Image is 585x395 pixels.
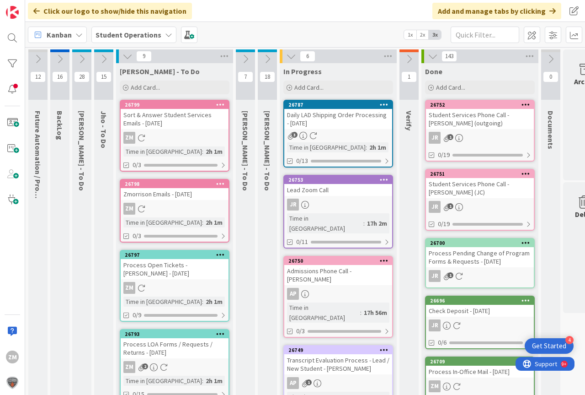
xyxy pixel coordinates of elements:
span: : [202,376,203,386]
span: 0/3 [133,231,141,241]
a: 26799Sort & Answer Student Services Emails - [DATE]ZMTime in [GEOGRAPHIC_DATA]:2h 1m0/3 [120,100,229,172]
div: JR [429,319,441,331]
div: JR [284,199,392,211]
span: Add Card... [131,83,160,92]
div: ZM [6,351,19,363]
span: : [202,297,203,307]
div: 26700 [426,239,534,247]
span: 0/6 [438,338,447,347]
div: Sort & Answer Student Services Emails - [DATE] [121,109,229,129]
div: Time in [GEOGRAPHIC_DATA] [123,217,202,227]
a: 26753Lead Zoom CallJRTime in [GEOGRAPHIC_DATA]:17h 2m0/11 [283,175,393,249]
span: Emilie - To Do [77,111,86,191]
div: ZM [123,361,135,373]
span: In Progress [283,67,322,76]
div: 26787 [284,101,392,109]
a: 26751Student Services Phone Call - [PERSON_NAME] (JC)JR0/19 [425,169,535,231]
div: JR [426,132,534,144]
div: Student Services Phone Call - [PERSON_NAME] (outgoing) [426,109,534,129]
span: 6 [300,51,315,62]
span: 12 [30,71,46,82]
div: 26799 [125,102,229,108]
div: Check Deposit - [DATE] [426,305,534,317]
div: 26700 [430,240,534,246]
span: : [202,217,203,227]
span: Amanda - To Do [263,111,272,191]
span: 0/3 [133,160,141,170]
div: Add and manage tabs by clicking [432,3,561,19]
span: 18 [260,71,275,82]
span: 15 [96,71,112,82]
div: Process In-Office Mail - [DATE] [426,366,534,378]
div: 26709 [426,357,534,366]
div: ZM [121,361,229,373]
div: 9+ [46,4,51,11]
div: ZM [429,380,441,392]
span: Zaida - To Do [120,67,200,76]
div: 26753 [288,177,392,183]
span: 0 [543,71,558,82]
div: JR [287,199,299,211]
div: 17h 2m [365,218,389,228]
div: 26750 [284,257,392,265]
span: : [202,146,203,157]
span: Verify [404,111,414,130]
div: 26753Lead Zoom Call [284,176,392,196]
span: 0/3 [296,326,305,336]
div: 26787 [288,102,392,108]
div: Time in [GEOGRAPHIC_DATA] [287,303,360,323]
span: 2 [142,363,148,369]
div: JR [429,270,441,282]
span: 2x [416,30,429,39]
img: avatar [6,376,19,389]
div: 26752Student Services Phone Call - [PERSON_NAME] (outgoing) [426,101,534,129]
div: 26793 [121,330,229,338]
span: 7 [238,71,253,82]
div: ZM [123,203,135,215]
b: Student Operations [96,30,161,39]
input: Quick Filter... [451,27,519,43]
span: Support [19,1,42,12]
div: 26797Process Open Tickets - [PERSON_NAME] - [DATE] [121,251,229,279]
span: 3x [429,30,441,39]
div: Time in [GEOGRAPHIC_DATA] [287,142,366,152]
span: 0/11 [296,237,308,247]
div: JR [426,201,534,213]
div: 2h 1m [203,297,225,307]
span: : [366,142,367,152]
div: AP [287,288,299,300]
div: 26750Admissions Phone Call - [PERSON_NAME] [284,257,392,285]
a: 26797Process Open Tickets - [PERSON_NAME] - [DATE]ZMTime in [GEOGRAPHIC_DATA]:2h 1m0/9 [120,250,229,322]
div: ZM [121,282,229,294]
span: Add Card... [436,83,465,92]
div: 17h 56m [362,308,389,318]
span: 0/19 [438,219,450,229]
span: Kanban [47,29,72,40]
div: 26749 [284,346,392,354]
div: 26709Process In-Office Mail - [DATE] [426,357,534,378]
div: 26797 [121,251,229,259]
div: JR [429,132,441,144]
span: : [360,308,362,318]
span: 28 [74,71,90,82]
div: AP [287,377,299,389]
div: Admissions Phone Call - [PERSON_NAME] [284,265,392,285]
span: Done [425,67,442,76]
div: 26793Process LOA Forms / Requests / Returns - [DATE] [121,330,229,358]
a: 26787Daily LAD Shipping Order Processing - [DATE]Time in [GEOGRAPHIC_DATA]:2h 1m0/13 [283,100,393,168]
div: JR [426,270,534,282]
span: 0/19 [438,150,450,160]
div: 26798 [121,180,229,188]
a: 26750Admissions Phone Call - [PERSON_NAME]APTime in [GEOGRAPHIC_DATA]:17h 56m0/3 [283,256,393,338]
div: ZM [426,380,534,392]
span: 0/9 [133,310,141,320]
div: Time in [GEOGRAPHIC_DATA] [123,146,202,157]
div: ZM [123,282,135,294]
span: 1 [401,71,417,82]
div: ZM [123,132,135,144]
span: 9 [136,51,152,62]
span: 1 [447,134,453,140]
div: Student Services Phone Call - [PERSON_NAME] (JC) [426,178,534,198]
div: Open Get Started checklist, remaining modules: 4 [525,338,574,354]
div: 2h 1m [203,217,225,227]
